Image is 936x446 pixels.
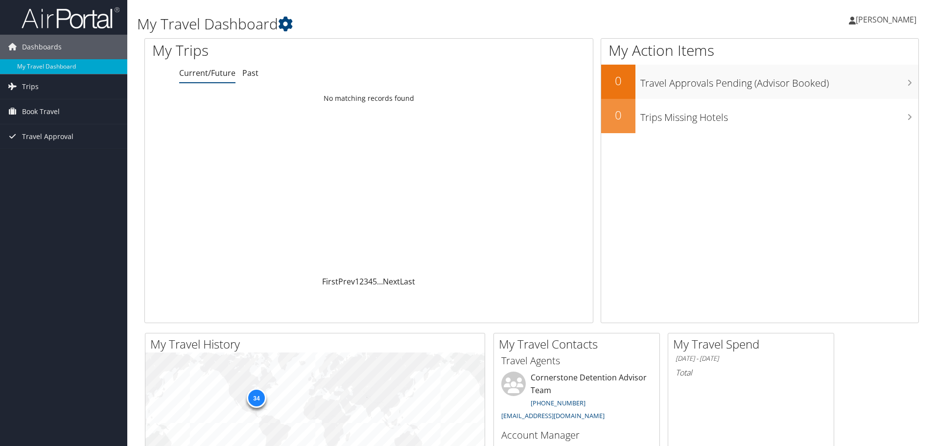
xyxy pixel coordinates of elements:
h1: My Trips [152,40,399,61]
a: Current/Future [179,68,235,78]
a: 4 [368,276,373,287]
a: [PHONE_NUMBER] [531,399,585,407]
a: Last [400,276,415,287]
h2: 0 [601,72,635,89]
span: Dashboards [22,35,62,59]
span: Trips [22,74,39,99]
span: Book Travel [22,99,60,124]
a: 0Trips Missing Hotels [601,99,918,133]
a: Next [383,276,400,287]
h2: My Travel Contacts [499,336,659,352]
a: 1 [355,276,359,287]
li: Cornerstone Detention Advisor Team [496,372,657,424]
h6: [DATE] - [DATE] [676,354,826,363]
h6: Total [676,367,826,378]
div: 34 [246,388,266,408]
h2: My Travel Spend [673,336,834,352]
h3: Account Manager [501,428,652,442]
span: [PERSON_NAME] [856,14,916,25]
span: … [377,276,383,287]
a: [EMAIL_ADDRESS][DOMAIN_NAME] [501,411,605,420]
h3: Travel Approvals Pending (Advisor Booked) [640,71,918,90]
a: 2 [359,276,364,287]
h3: Trips Missing Hotels [640,106,918,124]
a: 3 [364,276,368,287]
h2: 0 [601,107,635,123]
td: No matching records found [145,90,593,107]
h3: Travel Agents [501,354,652,368]
img: airportal-logo.png [22,6,119,29]
a: Past [242,68,258,78]
h2: My Travel History [150,336,485,352]
a: 0Travel Approvals Pending (Advisor Booked) [601,65,918,99]
a: Prev [338,276,355,287]
span: Travel Approval [22,124,73,149]
h1: My Action Items [601,40,918,61]
a: 5 [373,276,377,287]
h1: My Travel Dashboard [137,14,663,34]
a: [PERSON_NAME] [849,5,926,34]
a: First [322,276,338,287]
